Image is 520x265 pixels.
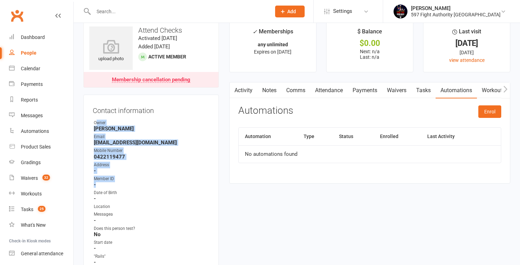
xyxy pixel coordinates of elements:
[253,27,293,40] div: Memberships
[94,126,209,132] strong: [PERSON_NAME]
[94,231,209,238] strong: No
[21,97,38,103] div: Reports
[436,82,477,98] a: Automations
[21,251,63,256] div: General attendance
[94,225,209,232] div: Does this person test?
[21,66,40,71] div: Calendar
[9,170,73,186] a: Waivers 32
[478,105,501,118] button: Enrol
[89,26,213,34] h3: Attend Checks
[9,30,73,45] a: Dashboard
[94,120,209,126] div: Owner
[112,77,190,83] div: Membership cancellation pending
[21,191,42,196] div: Workouts
[94,182,209,188] strong: -
[238,105,293,116] h3: Automations
[94,134,209,140] div: Email
[138,35,177,41] time: Activated [DATE]
[449,57,485,63] a: view attendance
[9,186,73,202] a: Workouts
[258,42,288,47] strong: any unlimited
[94,211,209,218] div: Messagea
[9,123,73,139] a: Automations
[38,206,46,212] span: 25
[333,3,352,19] span: Settings
[310,82,348,98] a: Attendance
[348,82,382,98] a: Payments
[21,222,46,228] div: What's New
[452,27,481,40] div: Last visit
[94,154,209,160] strong: 0422119477
[9,61,73,77] a: Calendar
[9,246,73,262] a: General attendance kiosk mode
[9,45,73,61] a: People
[297,128,333,145] th: Type
[89,40,133,63] div: upload photo
[21,160,41,165] div: Gradings
[254,49,291,55] span: Expires on [DATE]
[239,145,501,163] td: No automations found
[8,7,26,24] a: Clubworx
[94,168,209,174] strong: -
[430,49,504,56] div: [DATE]
[333,49,407,60] p: Next: n/a Last: n/a
[374,128,421,145] th: Enrolled
[333,40,407,47] div: $0.00
[94,253,209,260] div: "Rails"
[9,77,73,92] a: Payments
[94,203,209,210] div: Location
[21,207,33,212] div: Tasks
[253,29,257,35] i: ✓
[9,217,73,233] a: What's New
[411,11,501,18] div: 597 Fight Authority [GEOGRAPHIC_DATA]
[94,162,209,168] div: Address
[9,92,73,108] a: Reports
[94,139,209,146] strong: [EMAIL_ADDRESS][DOMAIN_NAME]
[138,43,170,50] time: Added [DATE]
[93,104,209,114] h3: Contact information
[94,245,209,251] strong: -
[91,7,266,16] input: Search...
[230,82,257,98] a: Activity
[239,128,297,145] th: Automation
[21,144,51,150] div: Product Sales
[94,239,209,246] div: Start date
[257,82,281,98] a: Notes
[394,5,407,18] img: thumb_image1741046124.png
[421,128,482,145] th: Last Activity
[287,9,296,14] span: Add
[430,40,504,47] div: [DATE]
[477,82,510,98] a: Workouts
[281,82,310,98] a: Comms
[357,27,382,40] div: $ Balance
[9,202,73,217] a: Tasks 25
[148,54,186,59] span: Active member
[21,50,36,56] div: People
[411,82,436,98] a: Tasks
[94,217,209,224] strong: -
[333,128,373,145] th: Status
[94,176,209,182] div: Member ID
[21,113,43,118] div: Messages
[9,139,73,155] a: Product Sales
[21,175,38,181] div: Waivers
[275,6,305,17] button: Add
[9,155,73,170] a: Gradings
[94,147,209,154] div: Mobile Number
[94,190,209,196] div: Date of Birth
[9,108,73,123] a: Messages
[21,34,45,40] div: Dashboard
[411,5,501,11] div: [PERSON_NAME]
[21,81,43,87] div: Payments
[42,175,50,180] span: 32
[382,82,411,98] a: Waivers
[94,195,209,202] strong: -
[21,128,49,134] div: Automations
